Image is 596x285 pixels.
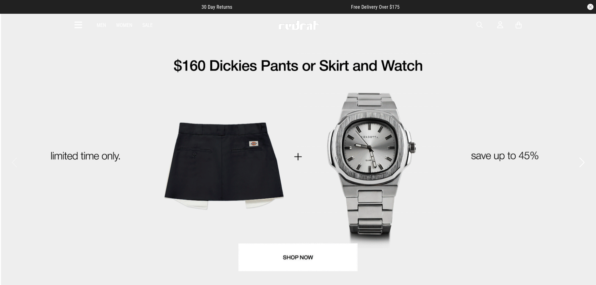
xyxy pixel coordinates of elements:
[142,22,153,28] a: Sale
[245,4,339,10] iframe: Customer reviews powered by Trustpilot
[10,155,18,169] button: Previous slide
[116,22,132,28] a: Women
[278,20,319,30] img: Redrat logo
[97,22,106,28] a: Men
[351,4,400,10] span: Free Delivery Over $175
[201,4,232,10] span: 30 Day Returns
[578,155,586,169] button: Next slide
